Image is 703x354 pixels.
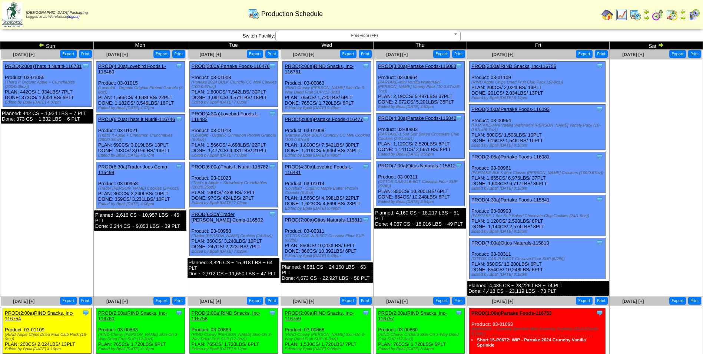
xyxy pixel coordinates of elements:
[378,310,447,321] a: PROD(2:00a)RIND Snacks, Inc-116757
[378,332,464,341] div: (RIND-Chewy Orchard Skin-On 3-Way Dried Fruit SUP (12-3oz))
[471,272,605,277] div: Edited by Bpali [DATE] 8:18pm
[98,310,167,321] a: PROD(2:00a)RIND Snacks, Inc-116760
[471,106,550,112] a: PROD(3:00a)Partake Foods-116093
[172,50,185,58] button: Print
[192,63,270,69] a: PROD(3:00a)Partake Foods-116476
[471,80,605,85] div: (RIND Apple Chips Dried Fruit Club Pack (18-9oz))
[285,106,371,110] div: Edited by Bpali [DATE] 9:49pm
[378,80,464,94] div: (PARTAKE-Mini Vanilla Wafer/Mini [PERSON_NAME] Variety Pack (10-0.67oz/6-7oz))
[283,308,371,354] div: Product: 03-00866 PLAN: 1,530CS / 1,720LBS / 7PLT
[1,109,93,124] div: Planned: 442 CS ~ 1,934 LBS ~ 7 PLT Done: 373 CS ~ 1,632 LBS ~ 6 PLT
[98,63,166,75] a: PROD(4:30a)Lovebird Foods L-116480
[5,332,91,341] div: (RIND Apple Chips Dried Fruit Club Pack (18-9oz))
[98,332,185,341] div: (RIND-Chewy [PERSON_NAME] Skin-On 3-Way Dried Fruit SUP (12-3oz))
[283,62,371,112] div: Product: 03-00863 PLAN: 765CS / 1,720LBS / 6PLT DONE: 765CS / 1,720LBS / 6PLT
[285,153,371,158] div: Edited by Bpali [DATE] 9:49pm
[3,62,92,107] div: Product: 03-01055 PLAN: 442CS / 1,934LBS / 7PLT DONE: 373CS / 1,632LBS / 6PLT
[467,42,609,50] td: Fri
[82,62,89,70] img: Tooltip
[455,62,462,70] img: Tooltip
[688,297,701,305] button: Print
[13,52,34,57] a: [DATE] [+]
[471,96,605,100] div: Edited by Bpali [DATE] 8:19pm
[471,186,605,191] div: Edited by Bpali [DATE] 8:18pm
[469,62,605,102] div: Product: 03-01109 PLAN: 200CS / 2,024LBS / 13PLT DONE: 201CS / 2,034LBS / 13PLT
[293,52,314,57] span: [DATE] [+]
[433,50,450,58] button: Export
[187,42,280,50] td: Tue
[5,63,82,69] a: PROD(6:00a)Thats It Nutriti-116781
[378,115,456,121] a: PROD(4:30a)Partake Foods-115840
[376,308,465,354] div: Product: 03-00860 PLAN: 765CS / 1,720LBS / 6PLT
[285,206,371,211] div: Edited by Bpali [DATE] 9:49pm
[452,297,465,305] button: Print
[378,152,464,157] div: Edited by Bpali [DATE] 3:55pm
[610,42,703,50] td: Sat
[98,186,185,191] div: (Trader [PERSON_NAME] Cookies (24-6oz))
[359,50,372,58] button: Print
[595,297,608,305] button: Print
[596,105,603,113] img: Tooltip
[285,133,371,142] div: (Partake 2024 BULK Crunchy CC Mini Cookies (100-0.67oz))
[285,254,371,258] div: Edited by Bpali [DATE] 9:48pm
[622,52,644,57] a: [DATE] [+]
[13,299,34,304] span: [DATE] [+]
[60,297,77,305] button: Export
[153,297,170,305] button: Export
[5,347,91,351] div: Edited by Bpali [DATE] 4:19pm
[106,52,128,57] span: [DATE] [+]
[67,15,80,19] a: (logout)
[192,133,278,142] div: (Lovebird - Organic Cinnamon Protein Granola (6-8oz))
[285,164,353,175] a: PROD(4:30a)Lovebird Foods L-116481
[658,42,664,48] img: arrowright.gif
[285,186,371,195] div: (Lovebird - Organic Maple Butter Protein Granola (6-8oz))
[248,8,260,20] img: calendarprod.gif
[644,15,650,21] img: arrowright.gif
[630,9,641,21] img: calendarprod.gif
[433,297,450,305] button: Export
[192,347,278,351] div: Edited by Bpali [DATE] 8:12pm
[471,214,605,218] div: (PARTAKE-1.5oz Soft Baked Chocolate Chip Cookies (24/1.5oz))
[280,42,374,50] td: Wed
[192,181,278,190] div: (That's It Apple + Strawberry Crunchables (200/0.35oz))
[98,133,185,142] div: (That's It Apple + Cinnamon Crunchables (200/0.35oz))
[192,100,278,105] div: Edited by Bpali [DATE] 7:03pm
[200,52,221,57] a: [DATE] [+]
[378,347,464,351] div: Edited by Bpali [DATE] 8:44pm
[98,106,185,110] div: Edited by Bpali [DATE] 4:07pm
[680,15,686,21] img: arrowright.gif
[285,332,371,341] div: (RIND-Chewy [PERSON_NAME] Skin-On 3-Way Dried Fruit SUP (6-3oz))
[376,161,465,206] div: Product: 03-00311 PLAN: 850CS / 10,200LBS / 6PLT DONE: 854CS / 10,248LBS / 6PLT
[622,299,644,304] a: [DATE] [+]
[293,299,314,304] span: [DATE] [+]
[98,153,185,158] div: Edited by Bpali [DATE] 4:07pm
[188,258,280,278] div: Planned: 3,826 CS ~ 15,918 LBS ~ 64 PLT Done: 2,912 CS ~ 11,650 LBS ~ 47 PLT
[340,50,357,58] button: Export
[469,152,605,193] div: Product: 03-00961 PLAN: 1,665CS / 6,976LBS / 37PLT DONE: 1,603CS / 6,717LBS / 36PLT
[269,210,276,218] img: Tooltip
[492,52,513,57] span: [DATE] [+]
[471,154,550,160] a: PROD(3:05a)Partake Foods-116081
[362,163,369,170] img: Tooltip
[285,234,371,243] div: (OTTOS CAS-2LB-6CT Cassava Flour SUP (6/2lb))
[96,162,185,209] div: Product: 03-00958 PLAN: 360CS / 3,240LBS / 10PLT DONE: 359CS / 3,231LBS / 10PLT
[471,229,605,234] div: Edited by Bpali [DATE] 8:18pm
[285,63,354,75] a: PROD(2:00a)RIND Snacks, Inc-116761
[469,195,605,236] div: Product: 03-00903 PLAN: 1,120CS / 2,520LBS / 8PLT DONE: 1,144CS / 2,574LBS / 8PLT
[200,299,221,304] a: [DATE] [+]
[60,50,77,58] button: Export
[5,100,91,105] div: Edited by Bpali [DATE] 4:07pm
[5,80,91,89] div: (That's It Organic Apple + Crunchables (200/0.35oz))
[455,162,462,169] img: Tooltip
[0,42,94,50] td: Sun
[269,309,276,317] img: Tooltip
[362,309,369,317] img: Tooltip
[576,297,593,305] button: Export
[79,50,92,58] button: Print
[378,63,456,69] a: PROD(3:00a)Partake Foods-116083
[82,309,89,317] img: Tooltip
[26,11,88,19] span: Logged in as Warehouse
